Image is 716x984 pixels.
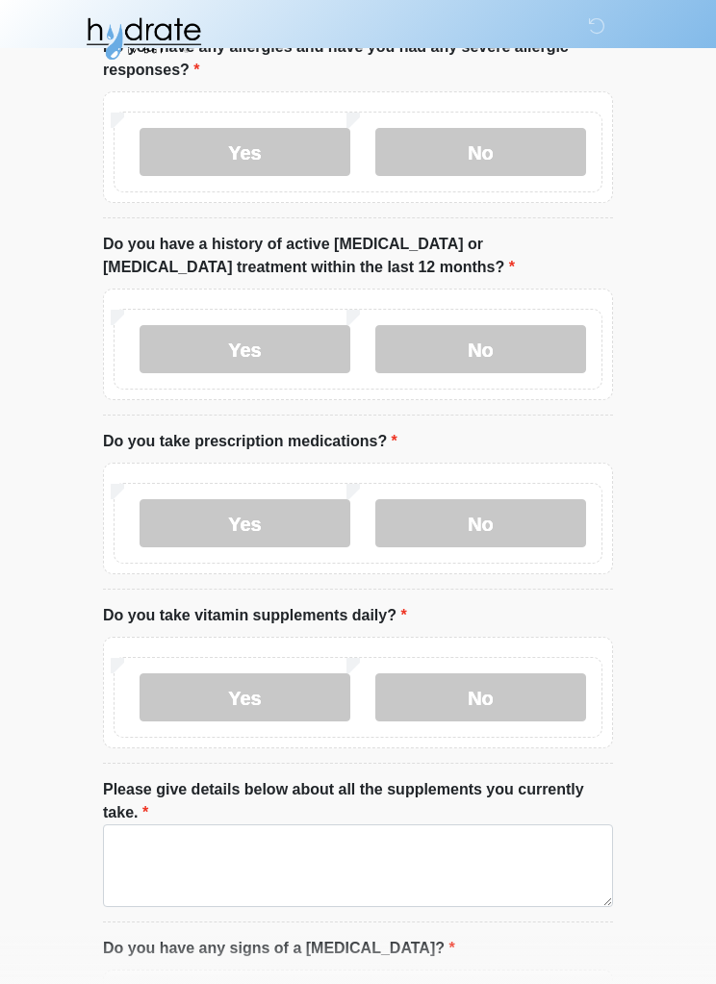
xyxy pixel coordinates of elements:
label: Yes [140,325,350,373]
label: Yes [140,128,350,176]
img: Hydrate IV Bar - Glendale Logo [84,14,203,63]
label: No [375,325,586,373]
label: Do you have a history of active [MEDICAL_DATA] or [MEDICAL_DATA] treatment within the last 12 mon... [103,233,613,279]
label: Do you have any signs of a [MEDICAL_DATA]? [103,937,455,960]
label: No [375,499,586,547]
label: Please give details below about all the supplements you currently take. [103,778,613,824]
label: Yes [140,499,350,547]
label: No [375,673,586,721]
label: Yes [140,673,350,721]
label: Do you take vitamin supplements daily? [103,604,407,627]
label: Do you take prescription medications? [103,430,397,453]
label: No [375,128,586,176]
